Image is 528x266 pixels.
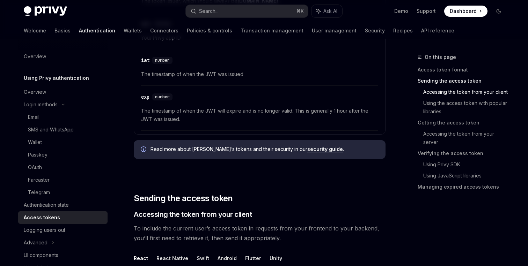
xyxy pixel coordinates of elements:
span: The timestamp of when the JWT was issued [141,70,378,78]
a: Transaction management [241,22,303,39]
span: Sending the access token [134,193,233,204]
h5: Using Privy authentication [24,74,89,82]
a: SMS and WhatsApp [18,123,108,136]
a: Farcaster [18,174,108,186]
img: dark logo [24,6,67,16]
div: Login methods [24,100,58,109]
a: Access token format [418,64,510,75]
a: Policies & controls [187,22,232,39]
a: Security [365,22,385,39]
a: Managing expired access tokens [418,181,510,192]
a: Passkey [18,149,108,161]
div: exp [141,93,149,100]
a: Support [417,8,436,15]
a: Authentication state [18,199,108,211]
a: security guide [307,146,343,152]
button: Search...⌘K [186,5,308,17]
a: User management [312,22,357,39]
a: Basics [54,22,71,39]
a: Welcome [24,22,46,39]
span: To include the current user’s access token in requests from your frontend to your backend, you’ll... [134,223,386,243]
a: Connectors [150,22,178,39]
span: number [155,94,170,100]
div: Authentication state [24,201,69,209]
div: OAuth [28,163,42,172]
a: Demo [394,8,408,15]
div: SMS and WhatsApp [28,126,74,134]
span: Read more about [PERSON_NAME]’s tokens and their security in our . [151,146,379,153]
button: Ask AI [311,5,342,17]
a: Telegram [18,186,108,199]
a: Logging users out [18,224,108,236]
a: Wallets [124,22,142,39]
button: Toggle dark mode [493,6,504,17]
a: Verifying the access token [418,148,510,159]
svg: Info [141,146,148,153]
a: Recipes [393,22,413,39]
a: Overview [18,86,108,98]
div: Access tokens [24,213,60,222]
a: Authentication [79,22,115,39]
a: Using Privy SDK [423,159,510,170]
a: API reference [421,22,454,39]
a: Sending the access token [418,75,510,86]
span: number [155,58,170,63]
div: Search... [199,7,219,15]
div: Wallet [28,138,42,146]
a: OAuth [18,161,108,174]
a: Accessing the token from your server [423,128,510,148]
a: Wallet [18,136,108,149]
div: Farcaster [28,176,50,184]
span: Dashboard [450,8,477,15]
div: iat [141,57,149,64]
a: Overview [18,50,108,63]
div: Overview [24,52,46,61]
span: ⌘ K [296,8,304,14]
div: Logging users out [24,226,65,234]
div: Telegram [28,188,50,197]
span: The timestamp of when the JWT will expire and is no longer valid. This is generally 1 hour after ... [141,107,378,123]
a: Dashboard [444,6,487,17]
a: UI components [18,249,108,261]
a: Email [18,111,108,123]
div: Overview [24,88,46,96]
a: Using the access token with popular libraries [423,98,510,117]
span: On this page [425,53,456,61]
a: Access tokens [18,211,108,224]
a: Using JavaScript libraries [423,170,510,181]
span: Ask AI [323,8,337,15]
span: Accessing the token from your client [134,210,252,219]
div: Email [28,113,39,121]
a: Getting the access token [418,117,510,128]
div: Advanced [24,238,47,247]
div: UI components [24,251,58,259]
a: Accessing the token from your client [423,86,510,98]
div: Passkey [28,151,47,159]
